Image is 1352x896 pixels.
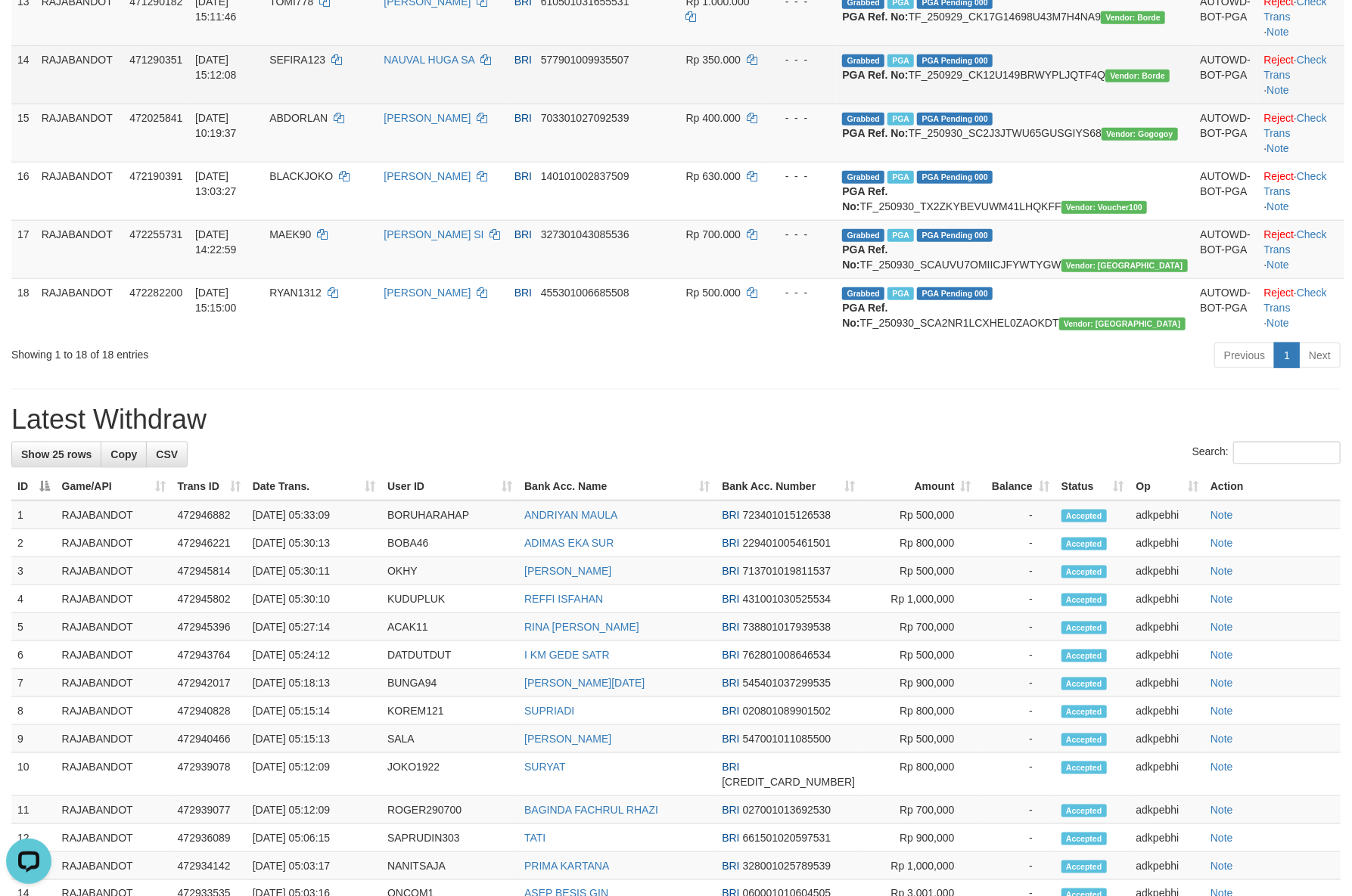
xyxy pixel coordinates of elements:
span: [DATE] 14:22:59 [195,228,237,256]
td: RAJABANDOT [36,45,124,104]
td: 1 [11,501,56,529]
td: [DATE] 05:30:10 [247,585,381,613]
td: Rp 500,000 [861,641,977,669]
td: adkpebhi [1130,796,1204,824]
td: 4 [11,585,56,613]
span: Marked by adkakmal [887,287,914,300]
a: PRIMA KARTANA [524,860,609,872]
span: Show 25 rows [21,448,92,460]
a: SURYAT [524,761,565,773]
span: BRI [722,509,739,521]
span: Copy 455301006685508 to clipboard [541,287,629,299]
td: TF_250930_SC2J3JTWU65GUSGIYS68 [836,104,1194,162]
span: Vendor URL: https://secure2.1velocity.biz [1102,128,1178,141]
span: 472282200 [129,287,182,299]
span: Copy 229401005461501 to clipboard [743,537,831,549]
td: TF_250929_CK12U149BRWYPLJQTF4Q [836,45,1194,104]
span: 472190391 [129,170,182,182]
td: - [977,557,1055,585]
a: TATI [524,832,545,844]
td: RAJABANDOT [56,613,172,641]
span: BRI [514,228,532,240]
span: Copy 431001030525534 to clipboard [743,593,831,605]
a: Note [1211,705,1233,717]
td: [DATE] 05:18:13 [247,669,381,697]
td: RAJABANDOT [56,697,172,725]
a: Note [1211,804,1233,816]
span: Accepted [1061,622,1107,634]
a: Next [1299,343,1341,368]
td: 472940828 [172,697,247,725]
a: Note [1267,200,1289,212]
th: Action [1204,473,1341,501]
td: RAJABANDOT [56,529,172,557]
a: Note [1211,733,1233,745]
span: 472025841 [129,112,182,124]
td: [DATE] 05:24:12 [247,641,381,669]
a: [PERSON_NAME] [384,112,471,124]
td: KOREM121 [381,697,518,725]
span: 472255731 [129,228,182,240]
a: Note [1211,537,1233,549]
span: Rp 630.000 [686,170,741,182]
td: Rp 500,000 [861,501,977,529]
input: Search: [1233,442,1341,464]
span: Marked by adkakmal [887,113,914,126]
td: RAJABANDOT [36,104,124,162]
a: Previous [1214,343,1275,368]
td: AUTOWD-BOT-PGA [1194,162,1257,220]
a: Note [1211,860,1233,872]
td: 472945802 [172,585,247,613]
td: · · [1257,162,1344,220]
span: Copy 020801089901502 to clipboard [743,705,831,717]
span: BRI [514,170,532,182]
td: [DATE] 05:33:09 [247,501,381,529]
td: 472942017 [172,669,247,697]
td: - [977,613,1055,641]
td: AUTOWD-BOT-PGA [1194,45,1257,104]
span: Copy 027001013692530 to clipboard [743,804,831,816]
td: 18 [11,278,36,336]
h1: Latest Withdraw [11,405,1341,435]
b: PGA Ref. No: [842,243,887,271]
span: BRI [514,54,532,66]
span: Copy 547001011085500 to clipboard [743,733,831,745]
td: KUDUPLUK [381,585,518,613]
td: 6 [11,641,56,669]
a: [PERSON_NAME] [524,565,611,577]
td: [DATE] 05:27:14 [247,613,381,641]
td: RAJABANDOT [56,585,172,613]
td: - [977,641,1055,669]
td: Rp 800,000 [861,697,977,725]
span: [DATE] 15:15:00 [195,287,237,314]
a: SUPRIADI [524,705,574,717]
th: Status: activate to sort column ascending [1055,473,1130,501]
td: 8 [11,697,56,725]
span: BRI [722,677,739,689]
th: Date Trans.: activate to sort column ascending [247,473,381,501]
td: Rp 1,000,000 [861,585,977,613]
span: Grabbed [842,287,884,300]
div: - - - [772,169,830,184]
span: Accepted [1061,761,1107,774]
a: Check Trans [1263,112,1326,139]
td: ROGER290700 [381,796,518,824]
a: Reject [1263,112,1294,124]
td: 472943764 [172,641,247,669]
span: Vendor URL: https://trx2.1velocity.biz [1061,201,1147,214]
span: Copy 577901009935507 to clipboard [541,54,629,66]
td: 9 [11,725,56,753]
td: TF_250930_SCA2NR1LCXHEL0ZAOKDT [836,278,1194,336]
span: Grabbed [842,229,884,242]
td: - [977,529,1055,557]
b: PGA Ref. No: [842,185,887,212]
td: Rp 700,000 [861,613,977,641]
label: Search: [1192,442,1341,464]
td: adkpebhi [1130,585,1204,613]
td: 472945396 [172,613,247,641]
span: Copy 713701019811537 to clipboard [743,565,831,577]
a: Reject [1263,54,1294,66]
span: Vendor URL: https://checkout1.1velocity.biz [1105,70,1170,82]
span: BRI [722,649,739,661]
span: Accepted [1061,677,1107,690]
